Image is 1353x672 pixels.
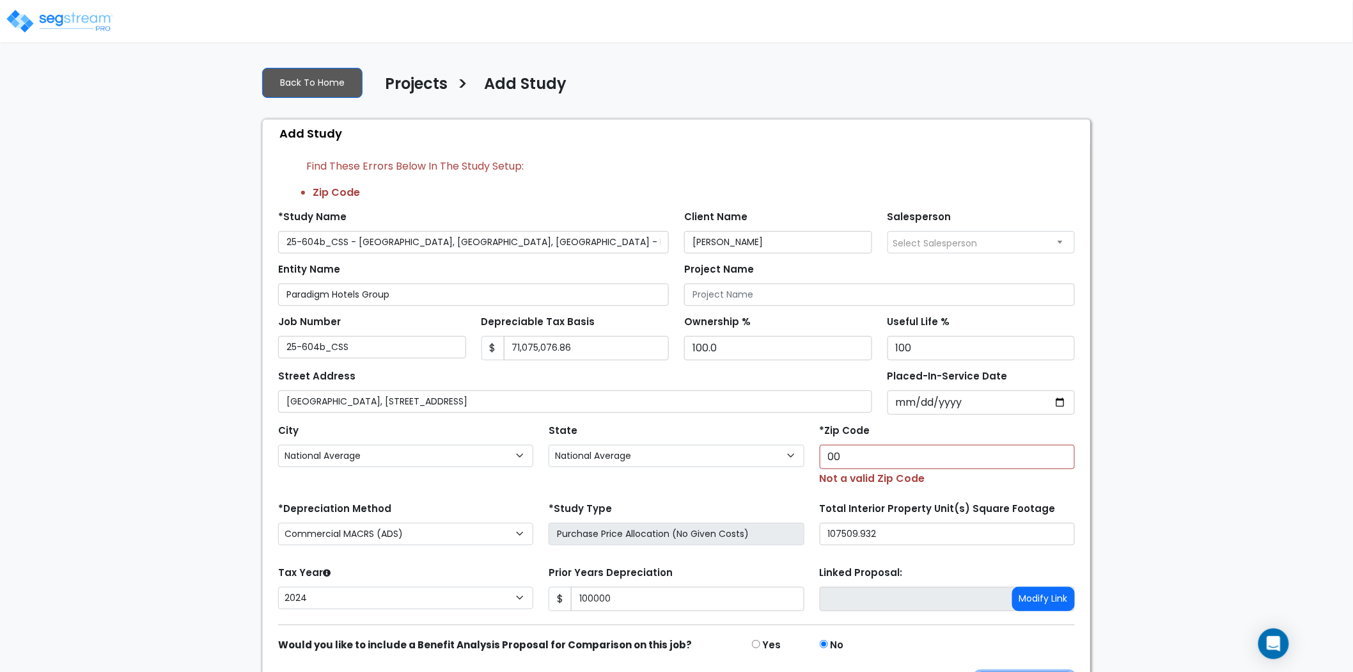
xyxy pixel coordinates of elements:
label: No [831,638,844,653]
b: Find these errors below in the Study Setup: [306,159,524,173]
label: Tax Year [278,566,331,580]
input: Zip Code [820,445,1075,469]
label: Placed-In-Service Date [888,369,1008,384]
input: Entity Name [278,284,669,306]
strong: Would you like to include a Benefit Analysis Proposal for Comparison on this job? [278,638,692,652]
input: Street Address [278,390,872,413]
input: Client Name [684,231,872,253]
input: Useful Life % [888,336,1075,360]
label: Street Address [278,369,356,384]
span: $ [549,587,572,611]
a: Back To Home [262,68,363,98]
label: Job Number [278,315,341,330]
input: total square foot [820,523,1075,545]
h4: Add Study [484,75,567,97]
button: Modify Link [1012,587,1075,611]
input: 0.00 [571,587,804,611]
label: State [549,424,577,438]
label: Project Name [684,262,754,277]
label: *Study Type [549,502,612,516]
label: Client Name [684,210,747,225]
h3: > [457,74,468,99]
input: 0.00 [504,336,669,360]
a: Add Study [474,75,567,102]
label: *Study Name [278,210,347,225]
label: Total Interior Property Unit(s) Square Footage [820,502,1056,516]
span: $ [481,336,504,360]
label: Useful Life % [888,315,950,330]
h4: Projects [385,75,448,97]
label: Ownership % [684,315,751,330]
span: Select Salesperson [893,237,978,250]
input: Project Name [684,284,1075,306]
input: Study Name [278,231,669,253]
input: Job Number [278,336,466,358]
small: Not a valid Zip Code [820,471,925,486]
label: Yes [763,638,781,653]
label: Linked Proposal: [820,566,903,580]
input: Ownership % [684,336,872,360]
img: logo_pro_r.png [5,8,114,34]
label: Depreciable Tax Basis [481,315,595,330]
label: Prior Years Depreciation [549,566,673,580]
label: *Zip Code [820,424,870,438]
label: City [278,424,299,438]
label: Entity Name [278,262,340,277]
div: Add Study [269,120,1090,147]
div: Open Intercom Messenger [1258,628,1289,659]
label: *Depreciation Method [278,502,391,516]
a: Projects [375,75,448,102]
label: Salesperson [888,210,951,225]
li: Zip Code [313,185,1075,200]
